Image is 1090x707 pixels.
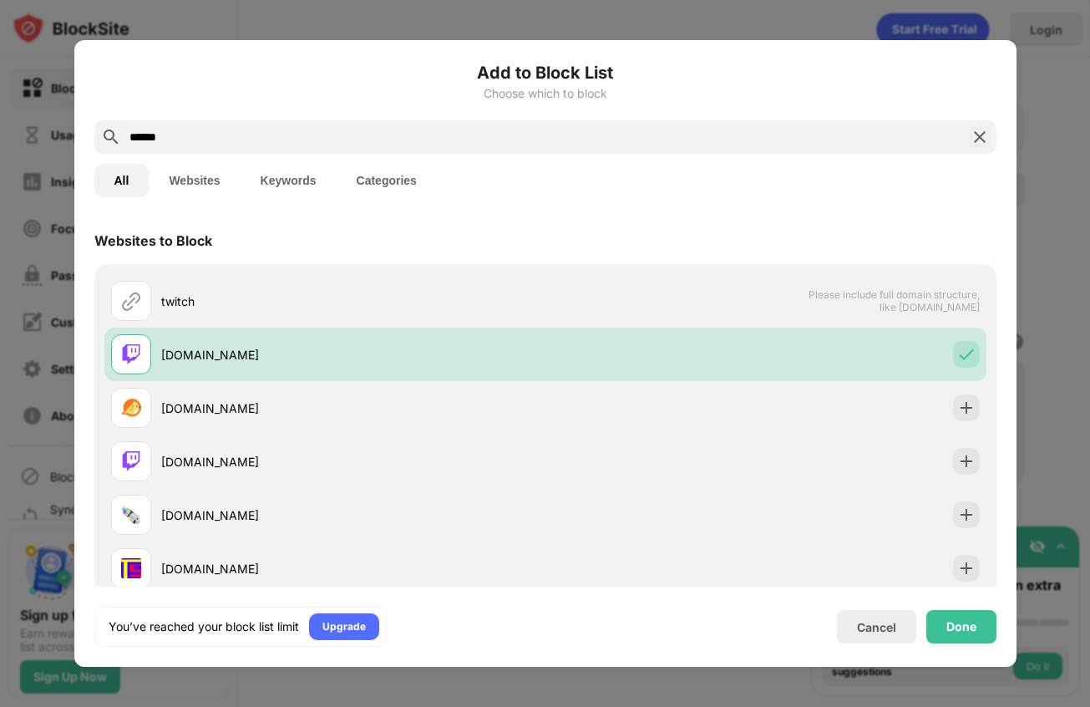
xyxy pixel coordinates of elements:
span: Please include full domain structure, like [DOMAIN_NAME] [808,288,980,313]
button: Keywords [241,164,337,197]
div: Websites to Block [94,232,212,249]
img: favicons [121,451,141,471]
img: search.svg [101,127,121,147]
img: url.svg [121,291,141,311]
div: You’ve reached your block list limit [109,618,299,635]
div: Cancel [857,620,896,634]
img: favicons [121,505,141,525]
div: Done [946,620,976,633]
h6: Add to Block List [94,60,996,85]
img: search-close [970,127,990,147]
div: twitch [161,292,545,310]
button: Websites [149,164,240,197]
div: Upgrade [322,618,366,635]
div: [DOMAIN_NAME] [161,506,545,524]
img: favicons [121,558,141,578]
button: Categories [337,164,437,197]
div: [DOMAIN_NAME] [161,346,545,364]
div: [DOMAIN_NAME] [161,453,545,470]
img: favicons [121,398,141,418]
div: Choose which to block [94,87,996,100]
button: All [94,164,150,197]
div: [DOMAIN_NAME] [161,399,545,417]
img: favicons [121,344,141,364]
div: [DOMAIN_NAME] [161,560,545,577]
